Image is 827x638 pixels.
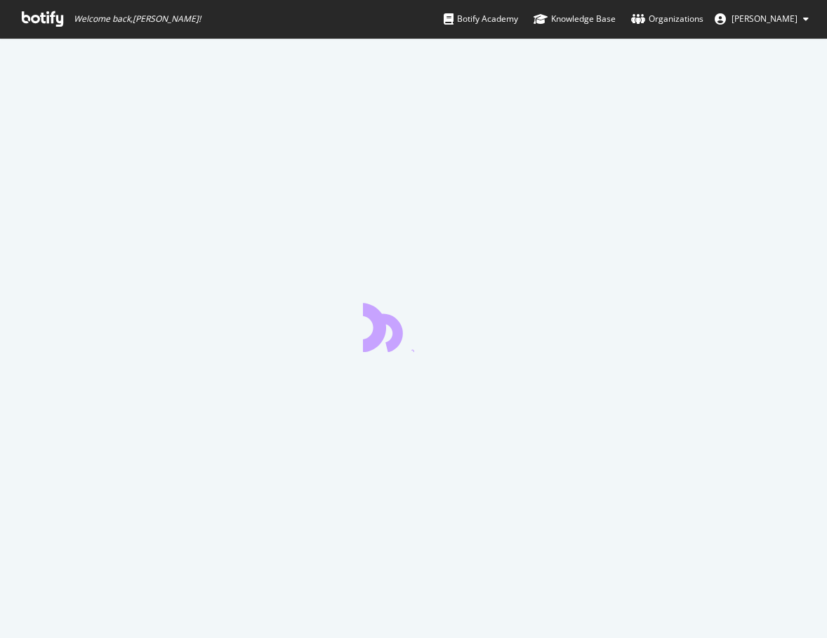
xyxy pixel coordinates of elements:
div: animation [363,301,464,352]
div: Botify Academy [444,12,518,26]
span: Mitchell Abdullah [732,13,798,25]
div: Knowledge Base [534,12,616,26]
div: Organizations [631,12,703,26]
span: Welcome back, [PERSON_NAME] ! [74,13,201,25]
button: [PERSON_NAME] [703,8,820,30]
